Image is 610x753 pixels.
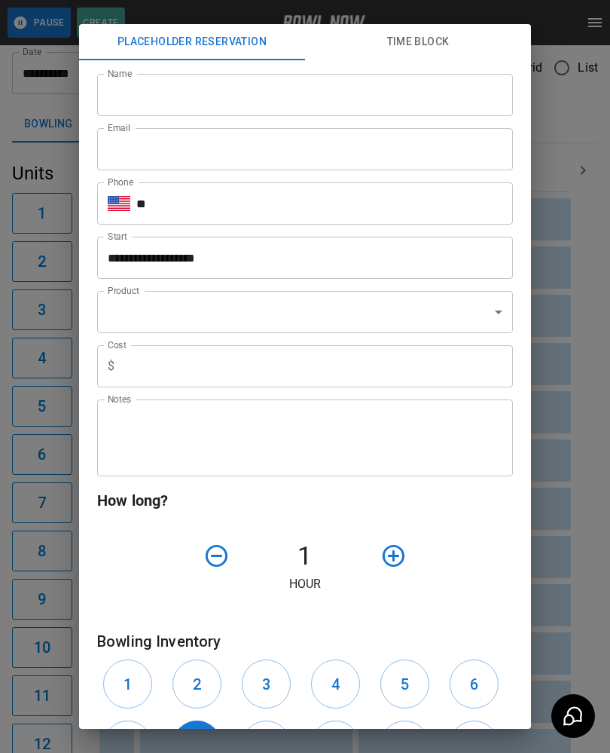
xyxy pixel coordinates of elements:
input: Choose date, selected date is Aug 24, 2025 [97,237,502,279]
button: 4 [311,660,360,709]
h4: 1 [236,540,374,572]
h6: 3 [262,672,270,696]
button: 1 [103,660,152,709]
button: 6 [450,660,499,709]
p: Hour [97,575,513,593]
h6: 1 [124,672,132,696]
button: Placeholder Reservation [79,24,305,60]
h6: 2 [193,672,201,696]
h6: 5 [401,672,409,696]
button: Time Block [305,24,531,60]
h6: How long? [97,488,513,513]
div: ​ [97,291,513,333]
button: 5 [380,660,429,709]
button: 2 [172,660,221,709]
button: Select country [108,192,130,215]
h6: Bowling Inventory [97,629,513,654]
p: $ [108,357,114,375]
h6: 4 [331,672,340,696]
label: Phone [108,176,133,188]
h6: 6 [470,672,478,696]
label: Start [108,230,127,243]
button: 3 [242,660,291,709]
